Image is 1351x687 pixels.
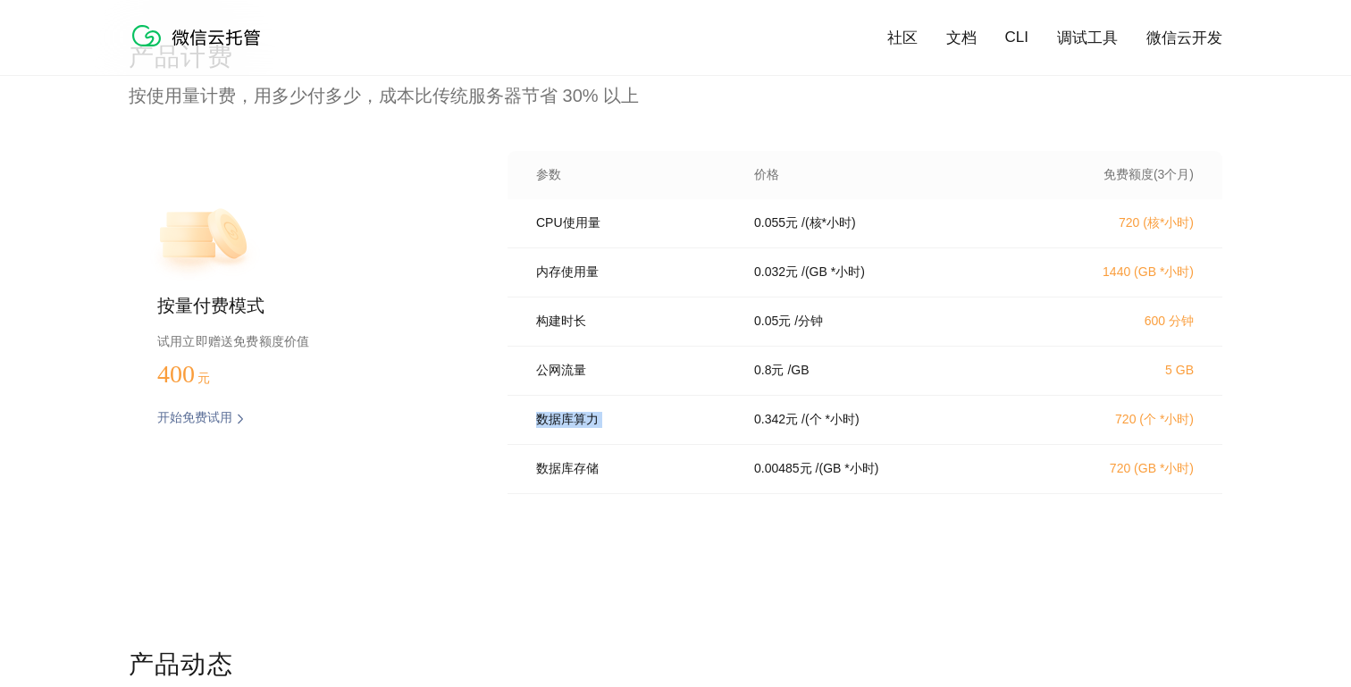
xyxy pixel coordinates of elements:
[1005,29,1028,46] a: CLI
[754,461,812,477] p: 0.00485 元
[1036,412,1194,428] p: 720 (个 *小时)
[129,41,272,56] a: 微信云托管
[1036,314,1194,330] p: 600 分钟
[157,294,450,319] p: 按量付费模式
[754,167,779,183] p: 价格
[754,215,798,231] p: 0.055 元
[536,314,729,330] p: 构建时长
[754,412,798,428] p: 0.342 元
[794,314,823,330] p: / 分钟
[1036,215,1194,231] p: 720 (核*小时)
[157,330,450,353] p: 试用立即赠送免费额度价值
[129,648,1222,683] p: 产品动态
[157,360,247,389] p: 400
[801,412,860,428] p: / (个 *小时)
[787,363,809,379] p: / GB
[536,461,729,477] p: 数据库存储
[801,264,865,281] p: / (GB *小时)
[1057,28,1118,48] a: 调试工具
[754,314,791,330] p: 0.05 元
[754,264,798,281] p: 0.032 元
[801,215,856,231] p: / (核*小时)
[1146,28,1222,48] a: 微信云开发
[129,18,272,54] img: 微信云托管
[754,363,784,379] p: 0.8 元
[887,28,918,48] a: 社区
[536,215,729,231] p: CPU使用量
[536,363,729,379] p: 公网流量
[129,83,1222,108] p: 按使用量计费，用多少付多少，成本比传统服务器节省 30% 以上
[1036,363,1194,377] p: 5 GB
[1036,167,1194,183] p: 免费额度(3个月)
[197,372,210,385] span: 元
[946,28,977,48] a: 文档
[816,461,879,477] p: / (GB *小时)
[157,410,232,428] p: 开始免费试用
[536,167,729,183] p: 参数
[1036,264,1194,281] p: 1440 (GB *小时)
[1036,461,1194,477] p: 720 (GB *小时)
[536,264,729,281] p: 内存使用量
[536,412,729,428] p: 数据库算力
